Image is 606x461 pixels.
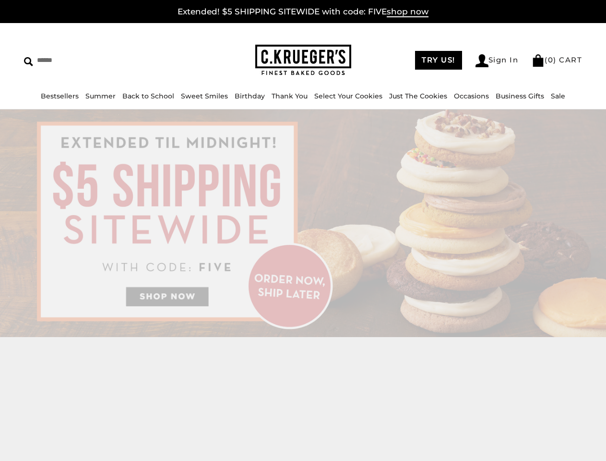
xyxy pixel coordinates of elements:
img: Search [24,57,33,66]
a: TRY US! [415,51,462,70]
a: Birthday [235,92,265,100]
a: Bestsellers [41,92,79,100]
a: Thank You [272,92,308,100]
a: Occasions [454,92,489,100]
a: Back to School [122,92,174,100]
img: Bag [532,54,545,67]
input: Search [24,53,152,68]
a: (0) CART [532,55,582,64]
a: Summer [85,92,116,100]
a: Just The Cookies [389,92,447,100]
img: C.KRUEGER'S [255,45,351,76]
a: Sale [551,92,565,100]
a: Sign In [475,54,519,67]
a: Business Gifts [496,92,544,100]
a: Sweet Smiles [181,92,228,100]
span: 0 [548,55,554,64]
a: Select Your Cookies [314,92,382,100]
a: Extended! $5 SHIPPING SITEWIDE with code: FIVEshop now [178,7,428,17]
span: shop now [387,7,428,17]
img: Account [475,54,488,67]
